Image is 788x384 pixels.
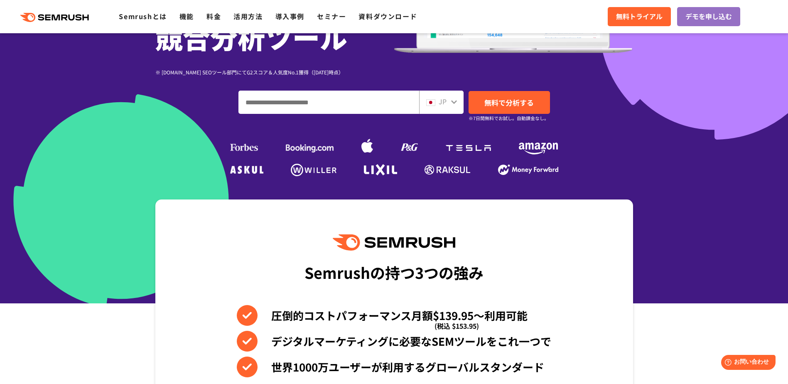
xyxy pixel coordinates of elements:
[237,331,551,352] li: デジタルマーケティングに必要なSEMツールをこれ一つで
[484,97,534,108] span: 無料で分析する
[239,91,419,113] input: ドメイン、キーワードまたはURLを入力してください
[435,315,479,336] span: (税込 $153.95)
[608,7,671,26] a: 無料トライアル
[714,352,779,375] iframe: Help widget launcher
[179,11,194,21] a: 機能
[237,357,551,377] li: 世界1000万ユーザーが利用するグローバルスタンダード
[439,96,447,106] span: JP
[304,257,484,288] div: Semrushの持つ3つの強み
[469,91,550,114] a: 無料で分析する
[677,7,740,26] a: デモを申し込む
[206,11,221,21] a: 料金
[616,11,663,22] span: 無料トライアル
[333,234,455,251] img: Semrush
[155,68,394,76] div: ※ [DOMAIN_NAME] SEOツール部門にてG2スコア＆人気度No.1獲得（[DATE]時点）
[275,11,304,21] a: 導入事例
[469,114,549,122] small: ※7日間無料でお試し。自動課金なし。
[233,11,263,21] a: 活用方法
[685,11,732,22] span: デモを申し込む
[119,11,167,21] a: Semrushとは
[317,11,346,21] a: セミナー
[237,305,551,326] li: 圧倒的コストパフォーマンス月額$139.95〜利用可能
[358,11,417,21] a: 資料ダウンロード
